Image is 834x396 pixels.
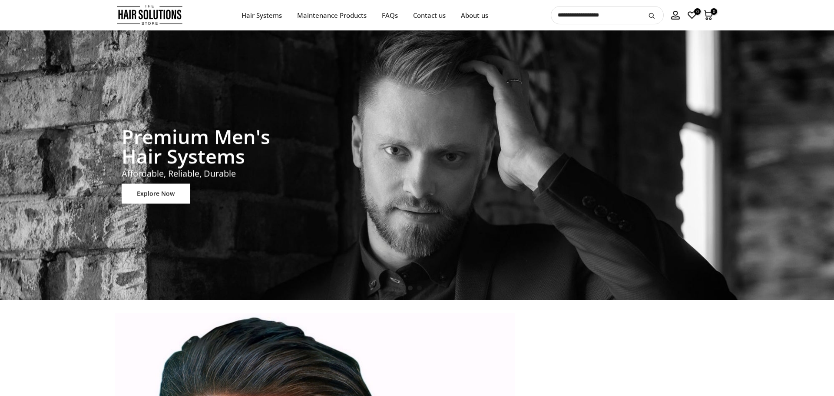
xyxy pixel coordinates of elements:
[234,10,290,21] a: Hair Systems
[687,10,697,20] a: 0
[711,8,717,15] span: 0
[117,3,182,27] img: The Hair Solutions Store
[290,10,374,21] a: Maintenance Products
[408,286,413,290] li: Page dot 1
[374,10,406,21] a: FAQs
[704,10,713,20] a: 0
[406,10,453,21] a: Contact us
[453,10,496,21] a: About us
[417,286,422,290] li: Page dot 2
[122,184,190,204] a: Explore Now
[694,8,701,15] span: 0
